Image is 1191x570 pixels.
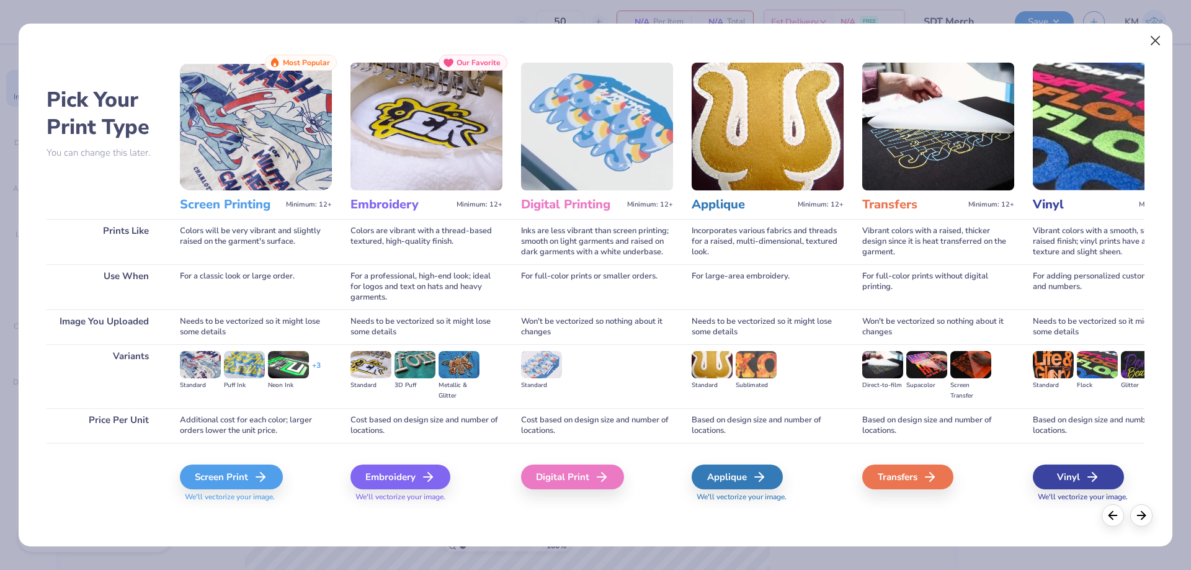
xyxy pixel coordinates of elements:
div: Direct-to-film [862,380,903,391]
div: Won't be vectorized so nothing about it changes [521,309,673,344]
img: Standard [521,351,562,378]
div: Incorporates various fabrics and threads for a raised, multi-dimensional, textured look. [692,219,844,264]
div: Won't be vectorized so nothing about it changes [862,309,1014,344]
img: Supacolor [906,351,947,378]
div: Supacolor [906,380,947,391]
span: Our Favorite [457,58,501,67]
div: Inks are less vibrant than screen printing; smooth on light garments and raised on dark garments ... [521,219,673,264]
div: For full-color prints or smaller orders. [521,264,673,309]
img: Digital Printing [521,63,673,190]
div: Vibrant colors with a smooth, slightly raised finish; vinyl prints have a consistent texture and ... [1033,219,1185,264]
img: Standard [1033,351,1074,378]
div: Flock [1077,380,1118,391]
img: Glitter [1121,351,1162,378]
div: Use When [47,264,161,309]
div: For adding personalized custom names and numbers. [1033,264,1185,309]
div: Cost based on design size and number of locations. [350,408,502,443]
img: Direct-to-film [862,351,903,378]
h3: Vinyl [1033,197,1134,213]
div: Screen Transfer [950,380,991,401]
div: Based on design size and number of locations. [692,408,844,443]
div: Puff Ink [224,380,265,391]
div: Based on design size and number of locations. [1033,408,1185,443]
img: Neon Ink [268,351,309,378]
span: Minimum: 12+ [286,200,332,209]
img: Sublimated [736,351,777,378]
img: 3D Puff [395,351,435,378]
span: We'll vectorize your image. [180,492,332,502]
span: Minimum: 12+ [968,200,1014,209]
div: For large-area embroidery. [692,264,844,309]
div: For a classic look or large order. [180,264,332,309]
img: Screen Transfer [950,351,991,378]
div: Standard [521,380,562,391]
h2: Pick Your Print Type [47,86,161,141]
div: Cost based on design size and number of locations. [521,408,673,443]
div: Colors are vibrant with a thread-based textured, high-quality finish. [350,219,502,264]
div: Needs to be vectorized so it might lose some details [350,309,502,344]
span: Minimum: 12+ [457,200,502,209]
div: 3D Puff [395,380,435,391]
div: Standard [1033,380,1074,391]
div: Transfers [862,465,953,489]
img: Applique [692,63,844,190]
img: Flock [1077,351,1118,378]
div: Needs to be vectorized so it might lose some details [180,309,332,344]
div: Colors will be very vibrant and slightly raised on the garment's surface. [180,219,332,264]
span: Minimum: 12+ [798,200,844,209]
div: Neon Ink [268,380,309,391]
div: Price Per Unit [47,408,161,443]
p: You can change this later. [47,148,161,158]
img: Transfers [862,63,1014,190]
h3: Transfers [862,197,963,213]
div: Digital Print [521,465,624,489]
div: Standard [350,380,391,391]
div: + 3 [312,360,321,381]
div: For a professional, high-end look; ideal for logos and text on hats and heavy garments. [350,264,502,309]
h3: Embroidery [350,197,452,213]
div: Vinyl [1033,465,1124,489]
img: Standard [180,351,221,378]
div: Sublimated [736,380,777,391]
div: Variants [47,344,161,408]
div: Screen Print [180,465,283,489]
img: Metallic & Glitter [439,351,480,378]
img: Standard [350,351,391,378]
div: For full-color prints without digital printing. [862,264,1014,309]
div: Vibrant colors with a raised, thicker design since it is heat transferred on the garment. [862,219,1014,264]
span: We'll vectorize your image. [350,492,502,502]
h3: Applique [692,197,793,213]
h3: Screen Printing [180,197,281,213]
div: Needs to be vectorized so it might lose some details [1033,309,1185,344]
div: Embroidery [350,465,450,489]
img: Vinyl [1033,63,1185,190]
div: Prints Like [47,219,161,264]
div: Image You Uploaded [47,309,161,344]
img: Standard [692,351,733,378]
span: Minimum: 12+ [627,200,673,209]
span: We'll vectorize your image. [692,492,844,502]
div: Applique [692,465,783,489]
div: Standard [692,380,733,391]
div: Based on design size and number of locations. [862,408,1014,443]
div: Needs to be vectorized so it might lose some details [692,309,844,344]
img: Embroidery [350,63,502,190]
img: Screen Printing [180,63,332,190]
span: Minimum: 12+ [1139,200,1185,209]
span: We'll vectorize your image. [1033,492,1185,502]
div: Additional cost for each color; larger orders lower the unit price. [180,408,332,443]
img: Puff Ink [224,351,265,378]
div: Metallic & Glitter [439,380,480,401]
button: Close [1144,29,1167,53]
h3: Digital Printing [521,197,622,213]
div: Glitter [1121,380,1162,391]
div: Standard [180,380,221,391]
span: Most Popular [283,58,330,67]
